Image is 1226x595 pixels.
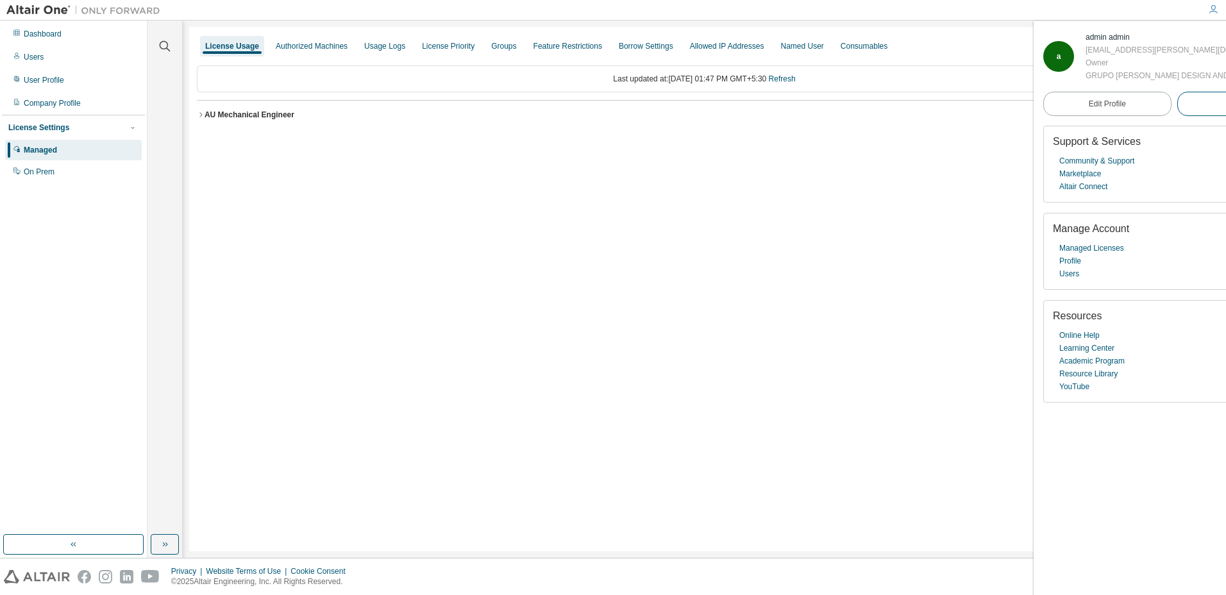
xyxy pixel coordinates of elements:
div: Consumables [841,41,887,51]
div: Named User [780,41,823,51]
a: Altair Connect [1059,180,1107,193]
a: Academic Program [1059,355,1125,367]
a: Users [1059,267,1079,280]
span: Manage Account [1053,223,1129,234]
div: Last updated at: [DATE] 01:47 PM GMT+5:30 [197,65,1212,92]
a: YouTube [1059,380,1089,393]
img: youtube.svg [141,570,160,583]
div: Website Terms of Use [206,566,290,576]
div: User Profile [24,75,64,85]
a: Profile [1059,255,1081,267]
img: Altair One [6,4,167,17]
div: Feature Restrictions [533,41,602,51]
span: Resources [1053,310,1102,321]
a: Edit Profile [1043,92,1171,116]
span: a [1057,52,1061,61]
div: Users [24,52,44,62]
div: Allowed IP Addresses [690,41,764,51]
span: Support & Services [1053,136,1141,147]
a: Managed Licenses [1059,242,1124,255]
div: AU Mechanical Engineer [205,110,294,120]
div: Company Profile [24,98,81,108]
div: On Prem [24,167,55,177]
div: Groups [491,41,516,51]
div: Privacy [171,566,206,576]
a: Learning Center [1059,342,1114,355]
div: Usage Logs [364,41,405,51]
div: Authorized Machines [276,41,348,51]
div: License Priority [422,41,474,51]
div: Borrow Settings [619,41,673,51]
div: License Usage [205,41,259,51]
div: Managed [24,145,57,155]
a: Marketplace [1059,167,1101,180]
img: altair_logo.svg [4,570,70,583]
div: License Settings [8,122,69,133]
div: Dashboard [24,29,62,39]
button: AU Mechanical EngineerLicense ID: 145701 [197,101,1212,129]
a: Community & Support [1059,155,1134,167]
span: Edit Profile [1089,99,1126,109]
a: Online Help [1059,329,1100,342]
img: facebook.svg [78,570,91,583]
img: linkedin.svg [120,570,133,583]
div: Cookie Consent [290,566,353,576]
a: Resource Library [1059,367,1118,380]
img: instagram.svg [99,570,112,583]
a: Refresh [769,74,796,83]
p: © 2025 Altair Engineering, Inc. All Rights Reserved. [171,576,353,587]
